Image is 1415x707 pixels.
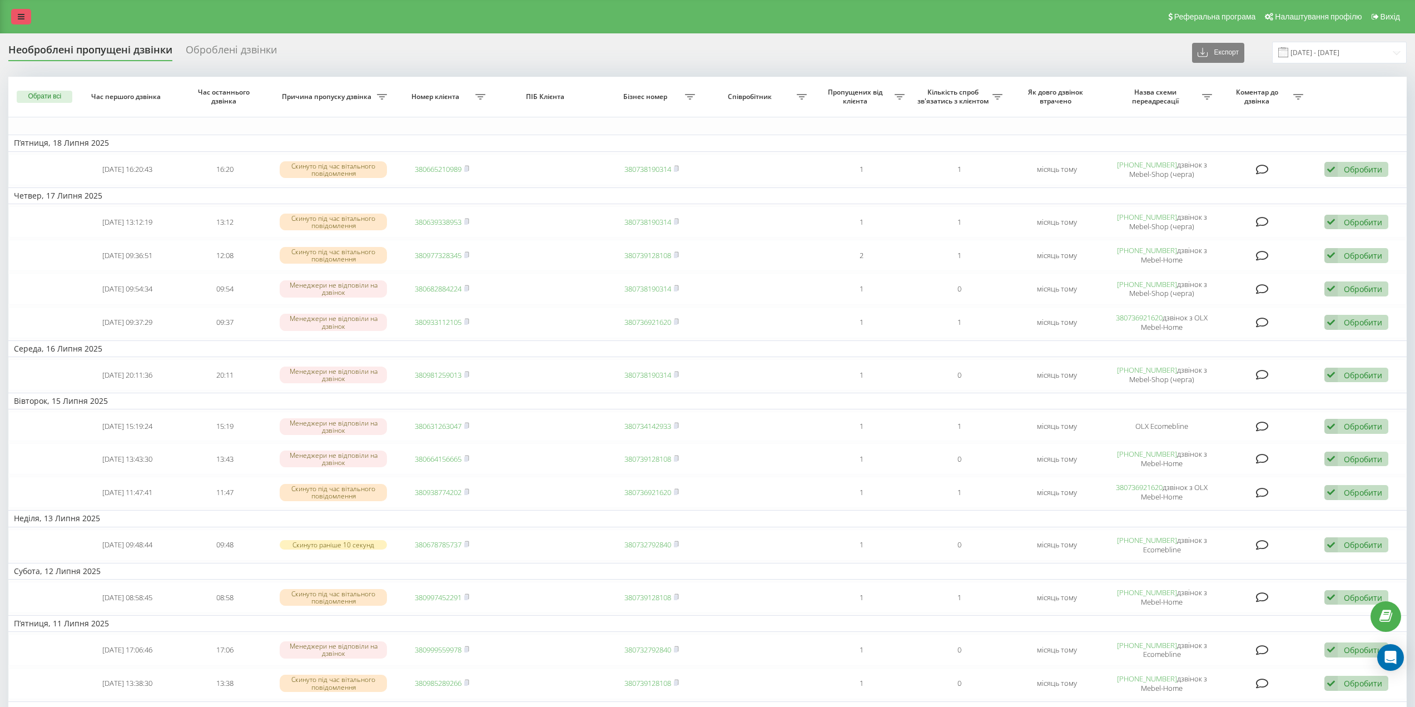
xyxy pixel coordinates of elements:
td: Вівторок, 15 Липня 2025 [8,393,1407,409]
a: 380732792840 [624,540,671,550]
a: [PHONE_NUMBER] [1117,160,1177,170]
a: 380736921620 [1116,482,1163,492]
td: 0 [910,359,1008,390]
td: місяць тому [1008,206,1106,238]
a: 380739128108 [624,454,671,464]
div: Обробити [1344,454,1382,464]
td: дзвінок з Mebel-Shop (черга) [1106,359,1218,390]
td: 1 [812,359,910,390]
td: Субота, 12 Липня 2025 [8,563,1407,580]
td: 20:11 [176,359,274,390]
td: дзвінок з OLX Mebel-Home [1106,477,1218,508]
div: Обробити [1344,217,1382,228]
td: 13:43 [176,443,274,474]
td: дзвінок з Mebel-Shop (черга) [1106,154,1218,185]
td: місяць тому [1008,412,1106,441]
a: 380997452291 [415,592,461,602]
a: [PHONE_NUMBER] [1117,535,1177,545]
div: Скинуто під час вітального повідомлення [280,161,387,178]
td: П’ятниця, 11 Липня 2025 [8,615,1407,632]
div: Open Intercom Messenger [1377,644,1404,671]
td: місяць тому [1008,273,1106,304]
span: Пропущених від клієнта [818,88,895,105]
td: [DATE] 09:54:34 [78,273,176,304]
td: місяць тому [1008,154,1106,185]
td: 1 [910,582,1008,613]
td: 1 [910,477,1008,508]
a: 380732792840 [624,645,671,655]
td: місяць тому [1008,477,1106,508]
td: 09:54 [176,273,274,304]
td: дзвінок з Mebel-Shop (черга) [1106,206,1218,238]
td: 09:37 [176,307,274,338]
a: 380678785737 [415,540,461,550]
a: [PHONE_NUMBER] [1117,449,1177,459]
a: 380738190314 [624,164,671,174]
td: 0 [910,273,1008,304]
td: 1 [812,206,910,238]
div: Менеджери не відповіли на дзвінок [280,451,387,467]
div: Обробити [1344,678,1382,689]
div: Менеджери не відповіли на дзвінок [280,367,387,383]
a: [PHONE_NUMBER] [1117,279,1177,289]
td: [DATE] 16:20:43 [78,154,176,185]
a: 380999559978 [415,645,461,655]
div: Скинуто раніше 10 секунд [280,540,387,550]
td: 08:58 [176,582,274,613]
div: Обробити [1344,370,1382,380]
td: 1 [812,477,910,508]
a: [PHONE_NUMBER] [1117,587,1177,597]
td: дзвінок з Mebel-Shop (черга) [1106,273,1218,304]
span: Вихід [1381,12,1400,21]
a: 380738190314 [624,284,671,294]
td: 1 [910,240,1008,271]
td: 1 [812,530,910,561]
td: місяць тому [1008,359,1106,390]
td: 12:08 [176,240,274,271]
span: ПІБ Клієнта [502,92,592,101]
span: Час першого дзвінка [88,92,166,101]
td: місяць тому [1008,443,1106,474]
td: [DATE] 13:12:19 [78,206,176,238]
a: 380734142933 [624,421,671,431]
td: місяць тому [1008,668,1106,699]
div: Менеджери не відповіли на дзвінок [280,641,387,658]
td: 1 [812,154,910,185]
a: 380738190314 [624,370,671,380]
td: [DATE] 09:36:51 [78,240,176,271]
div: Обробити [1344,284,1382,294]
span: Кількість спроб зв'язатись з клієнтом [916,88,992,105]
td: 11:47 [176,477,274,508]
td: [DATE] 08:58:45 [78,582,176,613]
td: 1 [812,273,910,304]
span: Як довго дзвінок втрачено [1018,88,1096,105]
a: 380736921620 [624,487,671,497]
div: Обробити [1344,487,1382,498]
a: 380665210989 [415,164,461,174]
span: Причина пропуску дзвінка [280,92,376,101]
a: [PHONE_NUMBER] [1117,640,1177,650]
div: Скинуто під час вітального повідомлення [280,484,387,501]
td: [DATE] 11:47:41 [78,477,176,508]
div: Оброблені дзвінки [186,44,277,61]
td: 0 [910,634,1008,665]
td: 1 [910,307,1008,338]
td: місяць тому [1008,634,1106,665]
a: [PHONE_NUMBER] [1117,365,1177,375]
a: 380977328345 [415,250,461,260]
a: [PHONE_NUMBER] [1117,212,1177,222]
td: [DATE] 13:43:30 [78,443,176,474]
td: 1 [910,154,1008,185]
span: Коментар до дзвінка [1223,88,1293,105]
td: дзвінок з Mebel-Home [1106,240,1218,271]
a: 380739128108 [624,592,671,602]
td: 16:20 [176,154,274,185]
div: Обробити [1344,540,1382,550]
a: 380682884224 [415,284,461,294]
td: дзвінок з Ecomebline [1106,634,1218,665]
div: Обробити [1344,592,1382,603]
span: Реферальна програма [1174,12,1256,21]
td: 0 [910,668,1008,699]
td: місяць тому [1008,582,1106,613]
div: Обробити [1344,164,1382,175]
